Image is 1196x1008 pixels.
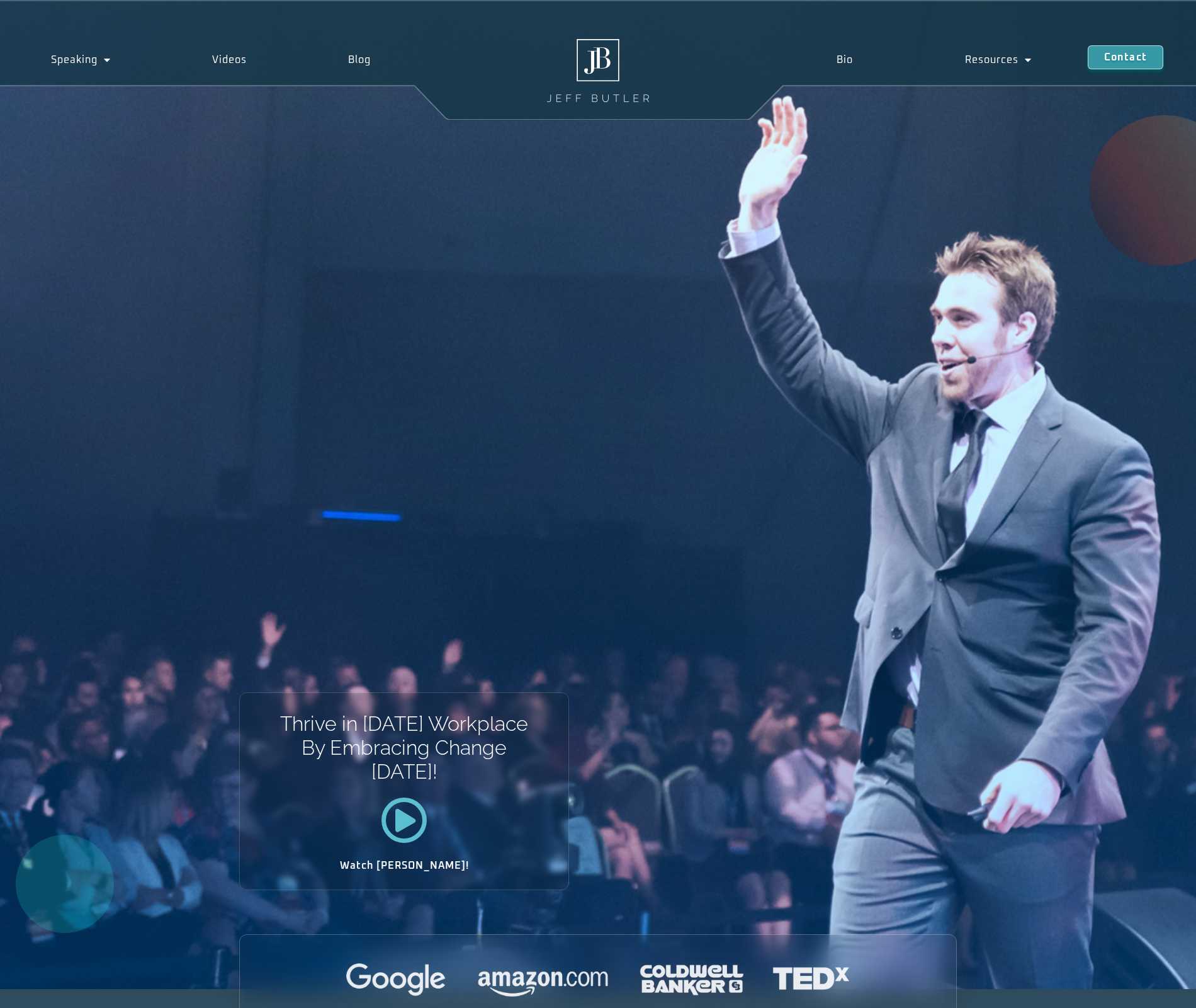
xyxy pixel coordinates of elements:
h1: Thrive in [DATE] Workplace By Embracing Change [DATE]! [279,712,529,784]
a: Videos [161,45,297,74]
a: Contact [1088,45,1163,69]
h2: Watch [PERSON_NAME]! [284,861,524,871]
span: Contact [1104,52,1147,62]
a: Blog [297,45,421,74]
a: Bio [781,45,909,74]
nav: Menu [781,45,1087,74]
a: Resources [909,45,1088,74]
